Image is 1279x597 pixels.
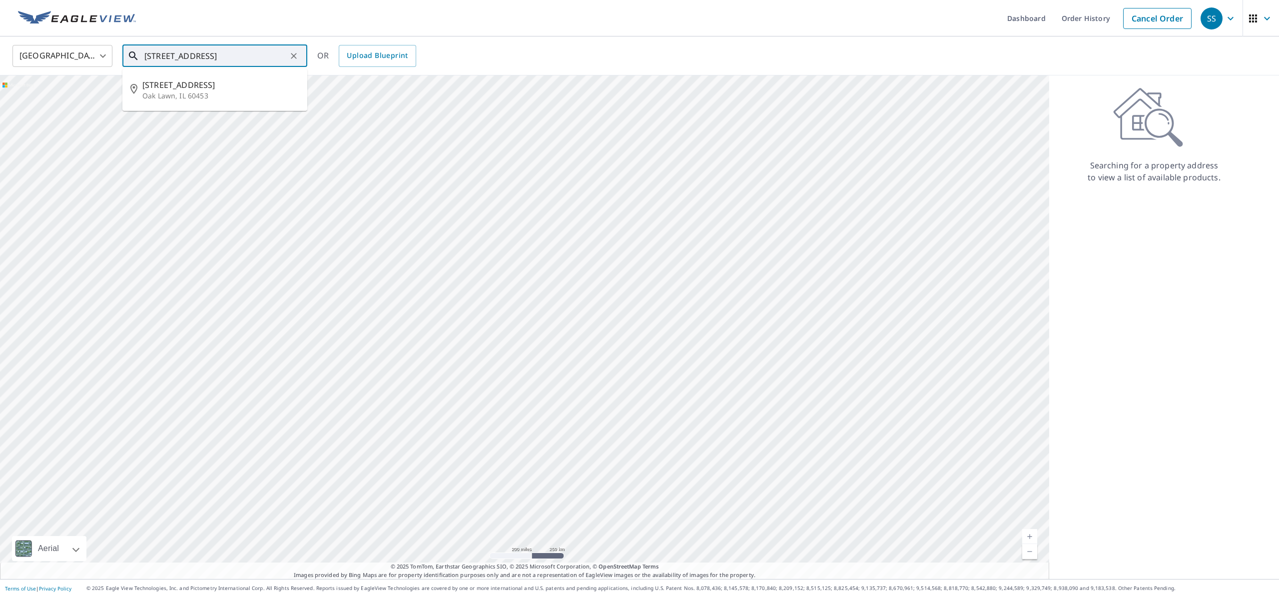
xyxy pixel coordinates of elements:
div: SS [1201,7,1223,29]
div: Aerial [35,536,62,561]
a: Terms of Use [5,585,36,592]
button: Clear [287,49,301,63]
a: Upload Blueprint [339,45,416,67]
a: OpenStreetMap [599,563,640,570]
p: | [5,586,71,592]
img: EV Logo [18,11,136,26]
p: © 2025 Eagle View Technologies, Inc. and Pictometry International Corp. All Rights Reserved. Repo... [86,585,1274,592]
a: Cancel Order [1123,8,1192,29]
div: Aerial [12,536,86,561]
a: Current Level 5, Zoom In [1022,529,1037,544]
span: [STREET_ADDRESS] [142,79,299,91]
input: Search by address or latitude-longitude [144,42,287,70]
div: [GEOGRAPHIC_DATA] [12,42,112,70]
span: © 2025 TomTom, Earthstar Geographics SIO, © 2025 Microsoft Corporation, © [391,563,659,571]
a: Privacy Policy [39,585,71,592]
a: Terms [642,563,659,570]
span: Upload Blueprint [347,49,408,62]
p: Oak Lawn, IL 60453 [142,91,299,101]
div: OR [317,45,416,67]
p: Searching for a property address to view a list of available products. [1087,159,1221,183]
a: Current Level 5, Zoom Out [1022,544,1037,559]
